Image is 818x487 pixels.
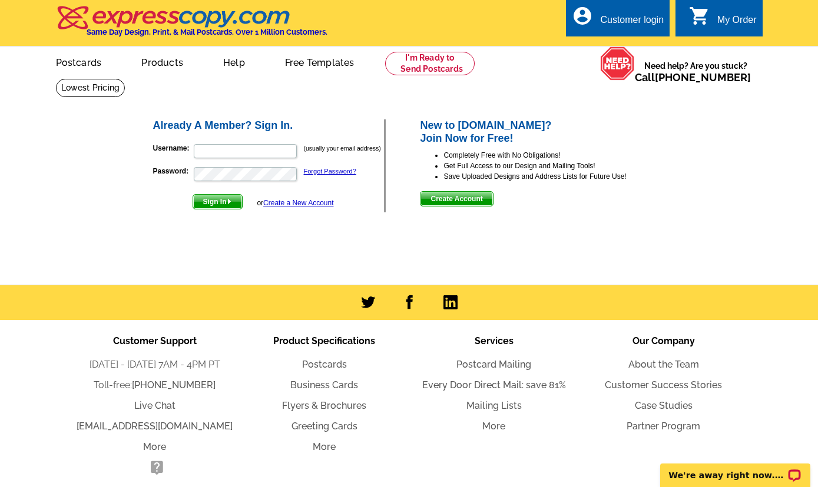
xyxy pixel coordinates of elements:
a: Help [204,48,264,75]
label: Password: [153,166,193,176]
a: Business Cards [290,379,358,391]
span: Customer Support [113,335,197,346]
span: Call [635,71,751,84]
div: Customer login [600,15,664,31]
a: Live Chat [134,400,175,411]
span: Create Account [420,192,492,206]
img: button-next-arrow-white.png [227,199,232,204]
a: Customer Success Stories [605,379,722,391]
li: Toll-free: [70,378,240,392]
span: Services [475,335,514,346]
a: Mailing Lists [466,400,522,411]
span: Product Specifications [273,335,375,346]
li: Save Uploaded Designs and Address Lists for Future Use! [443,171,667,182]
a: Partner Program [627,421,700,432]
span: Sign In [193,195,242,209]
li: Completely Free with No Obligations! [443,150,667,161]
a: Free Templates [266,48,373,75]
a: Create a New Account [263,199,333,207]
iframe: LiveChat chat widget [653,450,818,487]
a: Products [122,48,202,75]
a: Postcard Mailing [456,359,531,370]
a: Same Day Design, Print, & Mail Postcards. Over 1 Million Customers. [56,14,327,36]
a: Flyers & Brochures [282,400,366,411]
span: Our Company [632,335,695,346]
h4: Same Day Design, Print, & Mail Postcards. Over 1 Million Customers. [87,28,327,36]
a: account_circle Customer login [572,13,664,28]
i: shopping_cart [689,5,710,26]
a: More [482,421,505,432]
a: Every Door Direct Mail: save 81% [422,379,566,391]
i: account_circle [572,5,593,26]
a: shopping_cart My Order [689,13,757,28]
label: Username: [153,143,193,154]
div: My Order [717,15,757,31]
a: Postcards [302,359,347,370]
li: Get Full Access to our Design and Mailing Tools! [443,161,667,171]
a: [PHONE_NUMBER] [655,71,751,84]
button: Sign In [193,194,243,209]
img: help [600,46,635,81]
a: More [313,441,336,452]
button: Create Account [420,191,493,206]
h2: New to [DOMAIN_NAME]? Join Now for Free! [420,119,667,145]
a: More [143,441,166,452]
a: Postcards [37,48,121,75]
div: or [257,198,333,208]
a: [EMAIL_ADDRESS][DOMAIN_NAME] [77,421,233,432]
a: Forgot Password? [304,168,356,175]
span: Need help? Are you stuck? [635,60,757,84]
li: [DATE] - [DATE] 7AM - 4PM PT [70,358,240,372]
small: (usually your email address) [304,145,381,152]
h2: Already A Member? Sign In. [153,119,385,132]
a: About the Team [628,359,699,370]
a: Case Studies [635,400,693,411]
a: Greeting Cards [292,421,357,432]
a: [PHONE_NUMBER] [132,379,216,391]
